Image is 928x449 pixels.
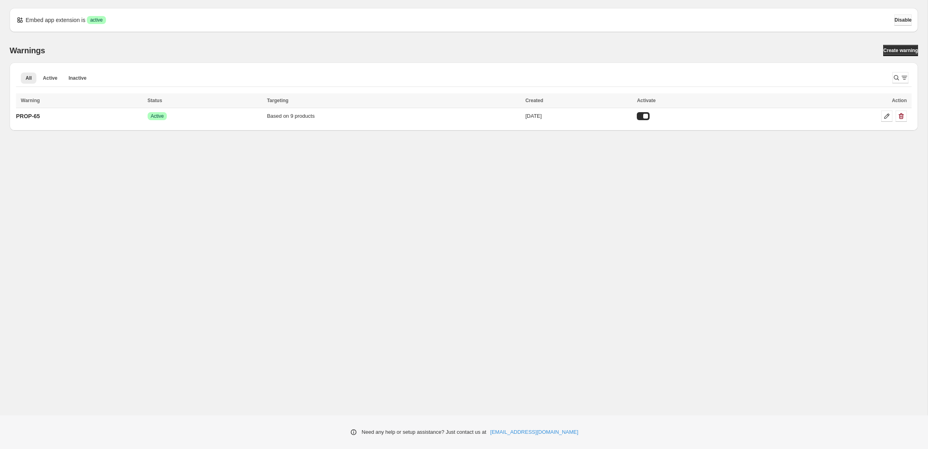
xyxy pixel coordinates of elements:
span: Created [525,98,543,103]
div: [DATE] [525,112,632,120]
span: Action [892,98,907,103]
span: Status [148,98,162,103]
span: Active [151,113,164,119]
p: Embed app extension is [26,16,85,24]
span: Disable [894,17,912,23]
span: All [26,75,32,81]
span: Activate [637,98,656,103]
span: Active [43,75,57,81]
span: Warning [21,98,40,103]
span: Create warning [883,47,918,54]
span: Targeting [267,98,288,103]
a: PROP-65 [16,110,40,123]
h2: Warnings [10,46,45,55]
span: Inactive [68,75,86,81]
a: [EMAIL_ADDRESS][DOMAIN_NAME] [490,428,578,436]
span: active [90,17,102,23]
div: Based on 9 products [267,112,520,120]
a: Create warning [883,45,918,56]
button: Search and filter results [892,72,908,83]
button: Disable [894,14,912,26]
p: PROP-65 [16,112,40,120]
